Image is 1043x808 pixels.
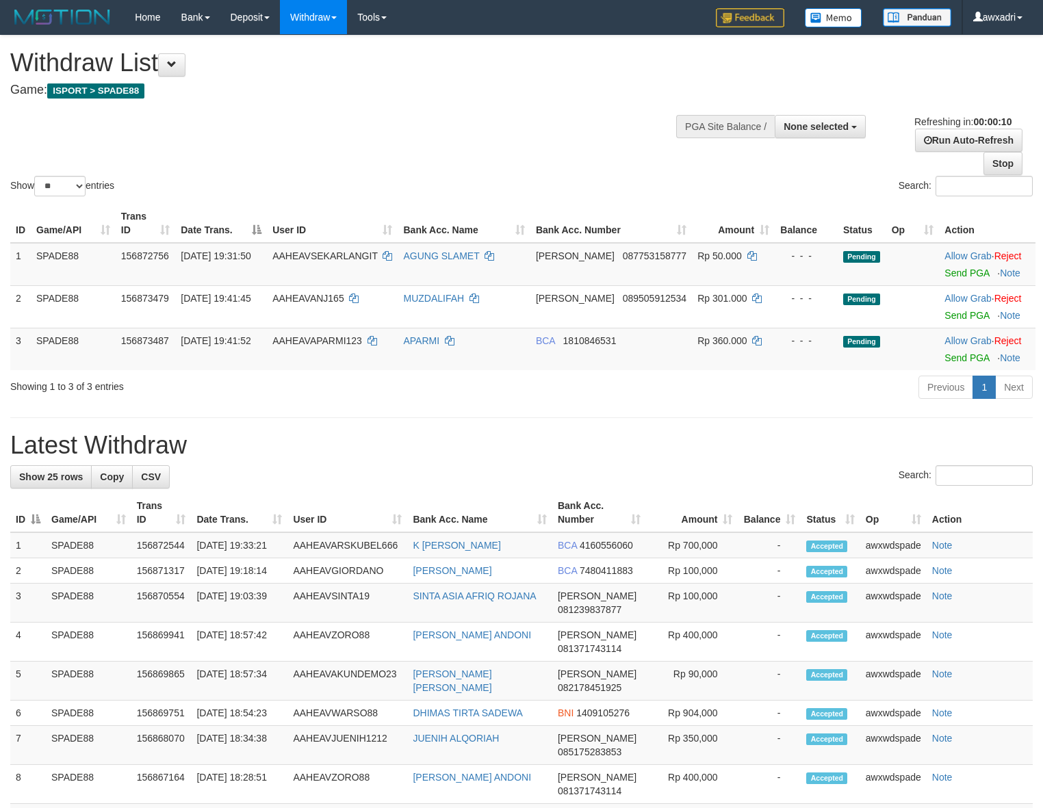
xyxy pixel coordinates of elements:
[784,121,849,132] span: None selected
[10,432,1033,459] h1: Latest Withdraw
[563,335,617,346] span: Copy 1810846531 to clipboard
[191,558,287,584] td: [DATE] 19:18:14
[413,590,536,601] a: SINTA ASIA AFRIQ ROJANA
[860,662,927,701] td: awxwdspade
[646,558,738,584] td: Rp 100,000
[843,251,880,263] span: Pending
[676,115,775,138] div: PGA Site Balance /
[994,293,1022,304] a: Reject
[944,250,991,261] a: Allow Grab
[558,565,577,576] span: BCA
[10,243,31,286] td: 1
[697,293,747,304] span: Rp 301.000
[558,668,636,679] span: [PERSON_NAME]
[287,662,407,701] td: AAHEAVAKUNDEMO23
[536,250,615,261] span: [PERSON_NAME]
[413,772,531,783] a: [PERSON_NAME] ANDONI
[939,204,1035,243] th: Action
[558,540,577,551] span: BCA
[939,285,1035,328] td: ·
[623,293,686,304] span: Copy 089505912534 to clipboard
[19,471,83,482] span: Show 25 rows
[936,176,1033,196] input: Search:
[121,335,169,346] span: 156873487
[46,726,131,765] td: SPADE88
[558,746,621,757] span: Copy 085175283853 to clipboard
[558,733,636,744] span: [PERSON_NAME]
[944,250,994,261] span: ·
[806,566,847,577] span: Accepted
[131,493,192,532] th: Trans ID: activate to sort column ascending
[10,83,682,97] h4: Game:
[536,335,555,346] span: BCA
[944,310,989,321] a: Send PGA
[1000,352,1020,363] a: Note
[932,565,953,576] a: Note
[646,662,738,701] td: Rp 90,000
[131,532,192,558] td: 156872544
[558,785,621,796] span: Copy 081371743114 to clipboard
[403,293,464,304] a: MUZDALIFAH
[738,532,801,558] td: -
[806,772,847,784] span: Accepted
[860,558,927,584] td: awxwdspade
[860,726,927,765] td: awxwdspade
[838,204,886,243] th: Status
[860,701,927,726] td: awxwdspade
[413,733,499,744] a: JUENIH ALQORIAH
[915,129,1022,152] a: Run Auto-Refresh
[287,765,407,804] td: AAHEAVZORO88
[530,204,692,243] th: Bank Acc. Number: activate to sort column ascending
[580,565,633,576] span: Copy 7480411883 to clipboard
[775,204,838,243] th: Balance
[580,540,633,551] span: Copy 4160556060 to clipboard
[10,49,682,77] h1: Withdraw List
[181,293,250,304] span: [DATE] 19:41:45
[806,669,847,681] span: Accepted
[932,668,953,679] a: Note
[944,293,994,304] span: ·
[131,623,192,662] td: 156869941
[1000,268,1020,278] a: Note
[936,465,1033,486] input: Search:
[932,629,953,640] a: Note
[121,250,169,261] span: 156872756
[10,204,31,243] th: ID
[181,250,250,261] span: [DATE] 19:31:50
[944,293,991,304] a: Allow Grab
[46,623,131,662] td: SPADE88
[843,294,880,305] span: Pending
[932,590,953,601] a: Note
[973,376,996,399] a: 1
[738,584,801,623] td: -
[558,707,574,718] span: BNI
[860,493,927,532] th: Op: activate to sort column ascending
[806,708,847,720] span: Accepted
[886,204,940,243] th: Op: activate to sort column ascending
[918,376,973,399] a: Previous
[10,623,46,662] td: 4
[576,707,630,718] span: Copy 1409105276 to clipboard
[738,558,801,584] td: -
[31,328,116,370] td: SPADE88
[646,493,738,532] th: Amount: activate to sort column ascending
[10,558,46,584] td: 2
[944,352,989,363] a: Send PGA
[623,250,686,261] span: Copy 087753158777 to clipboard
[995,376,1033,399] a: Next
[287,623,407,662] td: AAHEAVZORO88
[1000,310,1020,321] a: Note
[860,765,927,804] td: awxwdspade
[10,7,114,27] img: MOTION_logo.png
[10,662,46,701] td: 5
[46,662,131,701] td: SPADE88
[46,493,131,532] th: Game/API: activate to sort column ascending
[780,334,832,348] div: - - -
[46,558,131,584] td: SPADE88
[181,335,250,346] span: [DATE] 19:41:52
[738,662,801,701] td: -
[413,707,523,718] a: DHIMAS TIRTA SADEWA
[10,374,424,393] div: Showing 1 to 3 of 3 entries
[10,465,92,488] a: Show 25 rows
[10,701,46,726] td: 6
